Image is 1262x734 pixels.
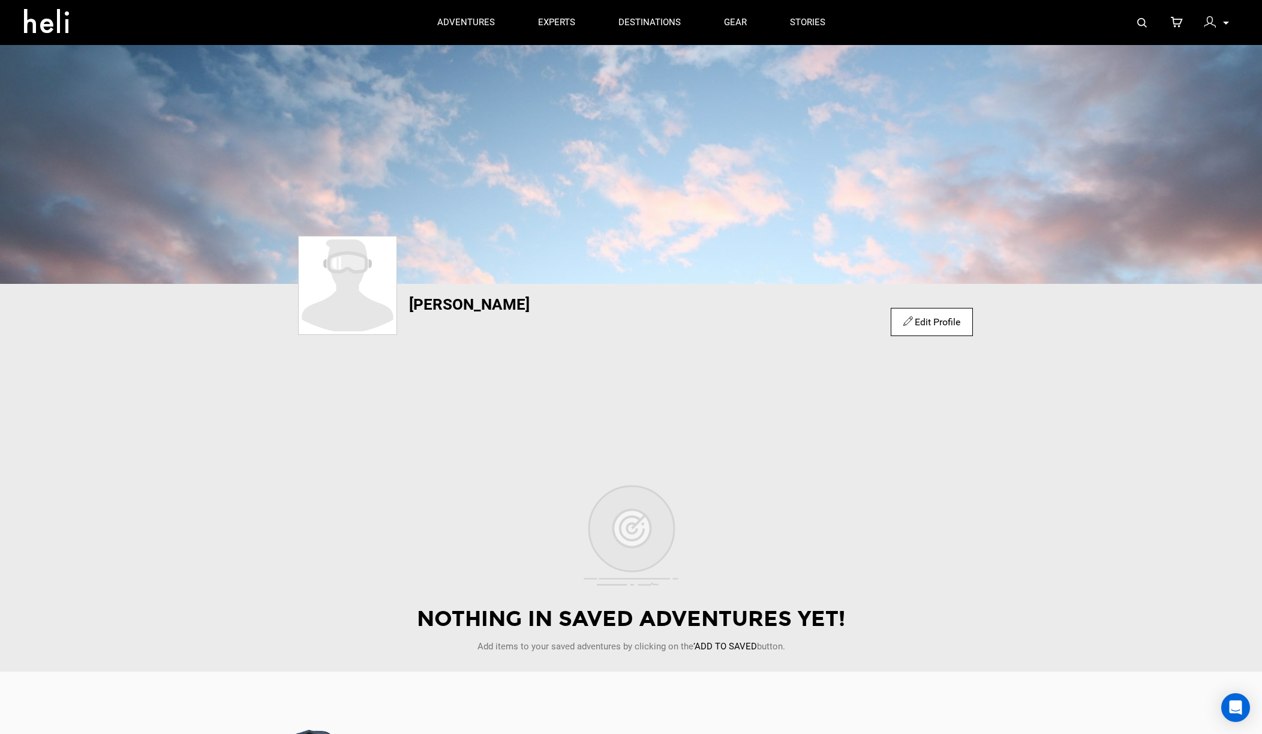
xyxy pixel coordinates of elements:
[295,640,967,653] p: Add items to your saved adventures by clicking on the button.
[1204,16,1216,28] img: signin-icon-3x.png
[1137,18,1147,28] img: search-bar-icon.svg
[903,316,960,328] a: Edit Profile
[538,16,575,29] p: experts
[584,485,678,586] img: empty cart
[409,296,745,313] h1: [PERSON_NAME]
[693,641,757,652] span: ‘ADD TO SAVED
[618,16,681,29] p: destinations
[295,604,967,634] div: Nothing in saved adventures yet!
[1221,693,1250,722] div: Open Intercom Messenger
[301,239,394,331] img: dummy-profile.svg
[437,16,495,29] p: adventures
